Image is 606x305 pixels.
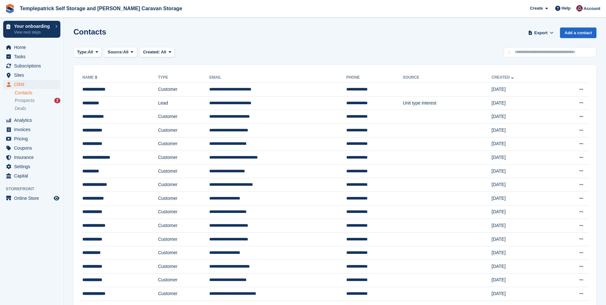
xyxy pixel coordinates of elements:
span: Online Store [14,194,52,203]
a: menu [3,153,60,162]
a: Your onboarding View next steps [3,21,60,38]
a: menu [3,134,60,143]
td: [DATE] [492,192,553,205]
span: Prospects [15,98,35,104]
a: Created [492,75,515,80]
a: menu [3,80,60,89]
td: Customer [158,260,210,273]
a: Add a contact [560,27,596,38]
span: Account [584,5,600,12]
img: stora-icon-8386f47178a22dfd0bd8f6a31ec36ba5ce8667c1dd55bd0f319d3a0aa187defe.svg [5,4,15,13]
p: Your onboarding [14,24,52,28]
span: Storefront [6,186,64,192]
td: [DATE] [492,123,553,137]
td: Customer [158,192,210,205]
p: View next steps [14,29,52,35]
span: Create [530,5,543,12]
td: Lead [158,96,210,110]
div: 2 [54,98,60,103]
span: Source: [108,49,123,55]
td: Customer [158,232,210,246]
span: Help [562,5,571,12]
a: menu [3,194,60,203]
td: Customer [158,219,210,233]
span: Sites [14,71,52,80]
td: Customer [158,110,210,124]
a: menu [3,71,60,80]
span: Export [534,30,548,36]
th: Phone [346,73,403,83]
td: [DATE] [492,260,553,273]
a: Contacts [15,90,60,96]
button: Type: All [73,47,102,58]
span: Settings [14,162,52,171]
a: Templepatrick Self Storage and [PERSON_NAME] Caravan Storage [17,3,185,14]
span: Capital [14,171,52,180]
td: [DATE] [492,287,553,301]
a: Deals [15,105,60,112]
h1: Contacts [73,27,106,36]
td: Customer [158,137,210,151]
button: Created: All [140,47,175,58]
span: Tasks [14,52,52,61]
td: [DATE] [492,219,553,233]
td: [DATE] [492,178,553,192]
th: Source [403,73,492,83]
td: [DATE] [492,137,553,151]
span: Insurance [14,153,52,162]
span: All [88,49,93,55]
a: menu [3,171,60,180]
a: Prospects 2 [15,97,60,104]
a: menu [3,116,60,125]
td: [DATE] [492,110,553,124]
a: Name [82,75,99,80]
a: Preview store [53,194,60,202]
a: menu [3,52,60,61]
span: Deals [15,106,26,112]
span: Subscriptions [14,61,52,70]
span: Created: [143,50,160,54]
span: Home [14,43,52,52]
a: menu [3,43,60,52]
a: menu [3,144,60,152]
td: [DATE] [492,205,553,219]
td: [DATE] [492,96,553,110]
button: Export [527,27,555,38]
span: Analytics [14,116,52,125]
a: menu [3,125,60,134]
td: [DATE] [492,151,553,165]
td: [DATE] [492,83,553,97]
button: Source: All [104,47,137,58]
td: Customer [158,123,210,137]
span: All [161,50,166,54]
td: Unit type interest [403,96,492,110]
td: Customer [158,83,210,97]
td: Customer [158,178,210,192]
td: [DATE] [492,273,553,287]
img: Leigh [576,5,583,12]
a: menu [3,61,60,70]
span: Pricing [14,134,52,143]
span: Coupons [14,144,52,152]
span: CRM [14,80,52,89]
td: Customer [158,273,210,287]
span: Type: [77,49,88,55]
a: menu [3,162,60,171]
th: Type [158,73,210,83]
span: Invoices [14,125,52,134]
td: [DATE] [492,246,553,260]
td: Customer [158,164,210,178]
td: Customer [158,151,210,165]
td: Customer [158,246,210,260]
td: Customer [158,287,210,301]
td: [DATE] [492,164,553,178]
td: [DATE] [492,232,553,246]
th: Email [209,73,346,83]
span: All [123,49,129,55]
td: Customer [158,205,210,219]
